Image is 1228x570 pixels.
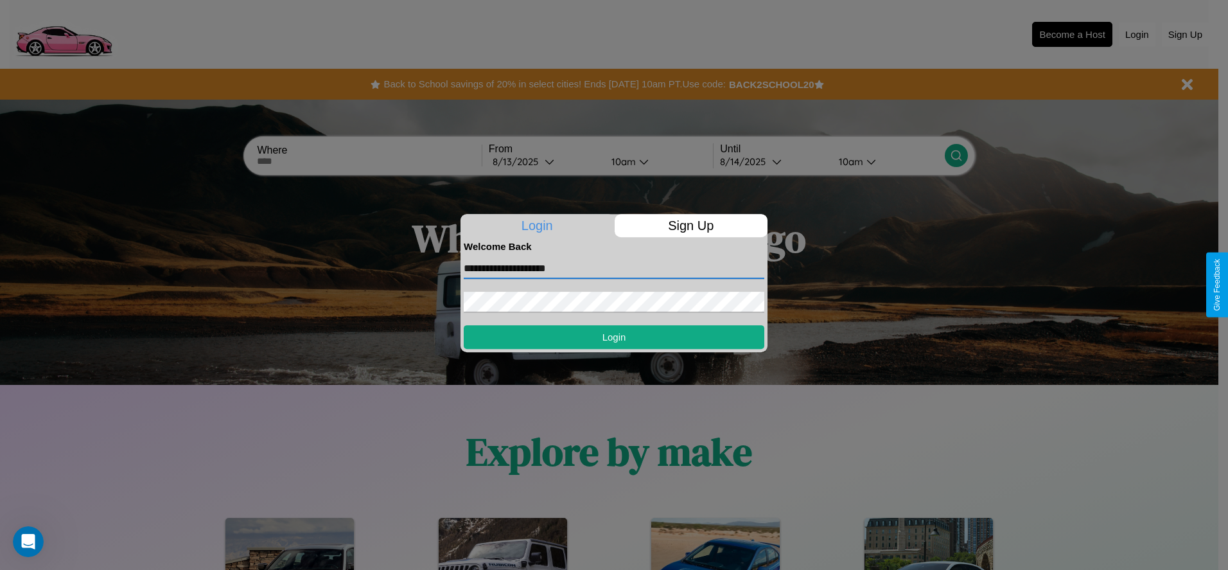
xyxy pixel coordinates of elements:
[615,214,768,237] p: Sign Up
[464,241,764,252] h4: Welcome Back
[1213,259,1222,311] div: Give Feedback
[460,214,614,237] p: Login
[464,325,764,349] button: Login
[13,526,44,557] iframe: Intercom live chat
